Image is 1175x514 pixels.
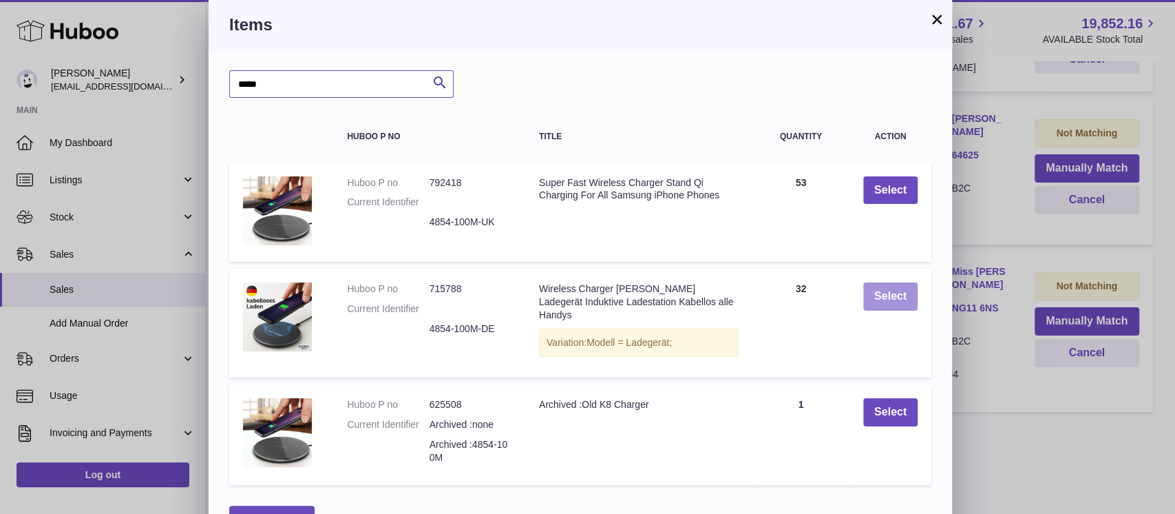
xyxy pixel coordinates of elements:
dt: Current Identifier [347,196,429,209]
button: × [929,11,945,28]
div: Variation: [539,329,739,357]
button: Select [863,398,918,426]
div: Super Fast Wireless Charger Stand Qi Charging For All Samsung iPhone Phones [539,176,739,203]
th: Quantity [752,119,849,155]
img: Wireless Charger Qi SCHNELL Ladegerät Induktive Ladestation Kabellos alle Handys [243,282,312,351]
div: Wireless Charger [PERSON_NAME] Ladegerät Induktive Ladestation Kabellos alle Handys [539,282,739,322]
dd: Archived :4854-100M [430,438,511,464]
div: Archived :Old K8 Charger [539,398,739,411]
th: Title [525,119,752,155]
button: Select [863,176,918,205]
dt: Current Identifier [347,302,429,316]
dd: 4854-100M-DE [430,322,511,336]
th: Action [849,119,931,155]
dt: Huboo P no [347,398,429,411]
td: 53 [752,163,849,263]
td: 1 [752,384,849,485]
dd: 625508 [430,398,511,411]
td: 32 [752,269,849,378]
th: Huboo P no [333,119,525,155]
dd: 792418 [430,176,511,189]
img: Super Fast Wireless Charger Stand Qi Charging For All Samsung iPhone Phones [243,176,312,245]
dt: Current Identifier [347,418,429,431]
dd: Archived :none [430,418,511,431]
dd: 4854-100M-UK [430,216,511,229]
h3: Items [229,14,931,36]
button: Select [863,282,918,311]
dt: Huboo P no [347,176,429,189]
span: Modell = Ladegerät; [586,337,672,348]
img: Archived :Old K8 Charger [243,398,312,467]
dd: 715788 [430,282,511,296]
dt: Huboo P no [347,282,429,296]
